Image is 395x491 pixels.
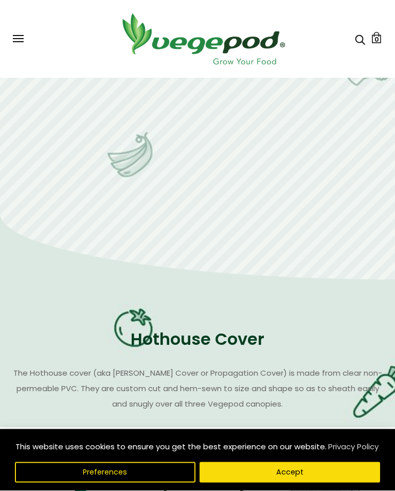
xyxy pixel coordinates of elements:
[15,462,195,483] button: Preferences
[200,462,380,483] button: Accept
[113,10,293,67] img: Vegepod
[371,32,382,43] a: Cart
[374,34,379,44] span: 0
[355,33,365,44] a: Search
[69,326,326,353] h2: Hothouse Cover
[15,441,327,452] span: This website uses cookies to ensure you get the best experience on our website.
[13,366,382,412] p: The Hothouse cover (aka [PERSON_NAME] Cover or Propagation Cover) is made from clear non-permeabl...
[327,437,380,456] a: Privacy Policy (opens in a new tab)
